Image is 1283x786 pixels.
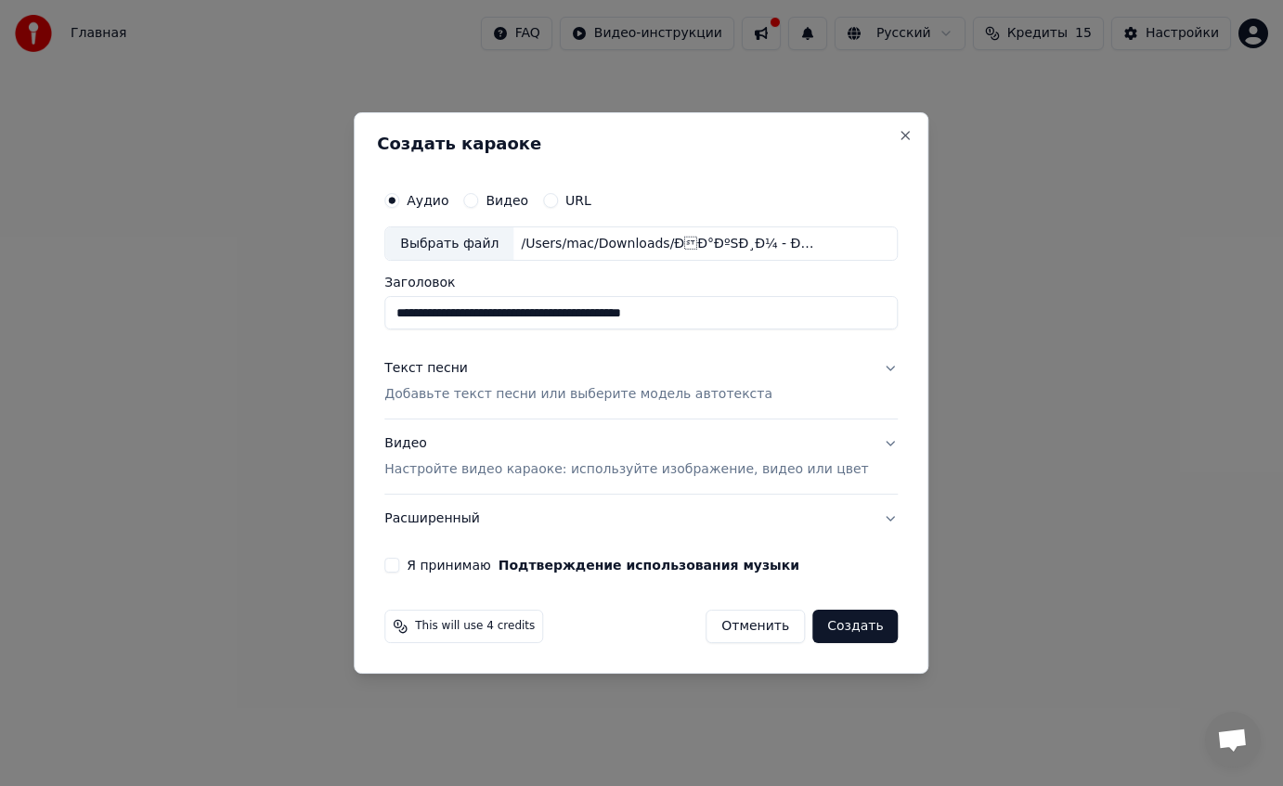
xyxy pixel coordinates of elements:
[384,435,868,480] div: Видео
[486,194,528,207] label: Видео
[499,559,799,572] button: Я принимаю
[384,495,898,543] button: Расширенный
[812,610,898,643] button: Создать
[415,619,535,634] span: This will use 4 credits
[407,194,448,207] label: Аудио
[565,194,591,207] label: URL
[384,460,868,479] p: Настройте видео караоке: используйте изображение, видео или цвет
[377,135,905,152] h2: Создать караоке
[706,610,805,643] button: Отменить
[384,345,898,419] button: Текст песниДобавьте текст песни или выберите модель автотекста
[384,360,468,379] div: Текст песни
[385,227,513,261] div: Выбрать файл
[384,420,898,495] button: ВидеоНастройте видео караоке: используйте изображение, видео или цвет
[384,386,772,405] p: Добавьте текст песни или выберите модель автотекста
[513,235,829,253] div: /Users/mac/Downloads/ÐÐ°ÐºSÐ¸Ð¼ - ÐÐ½Ð°ÐµÑÑ Ð»Ð¸ ÑÑ (minus).mp3
[407,559,799,572] label: Я принимаю
[384,277,898,290] label: Заголовок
